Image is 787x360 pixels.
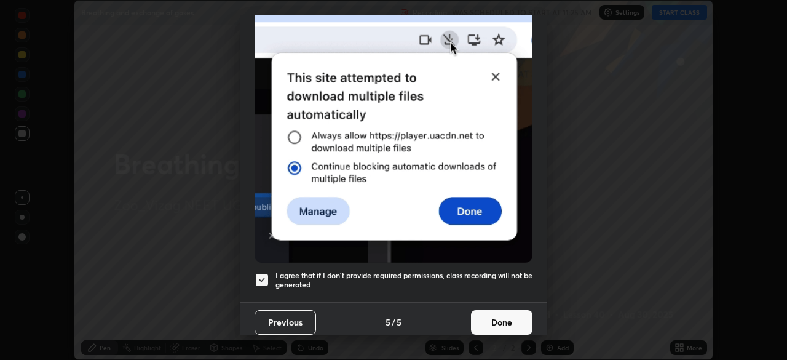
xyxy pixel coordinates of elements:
button: Previous [255,310,316,335]
h4: 5 [386,316,390,329]
h4: / [392,316,395,329]
h4: 5 [397,316,401,329]
button: Done [471,310,532,335]
h5: I agree that if I don't provide required permissions, class recording will not be generated [275,271,532,290]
